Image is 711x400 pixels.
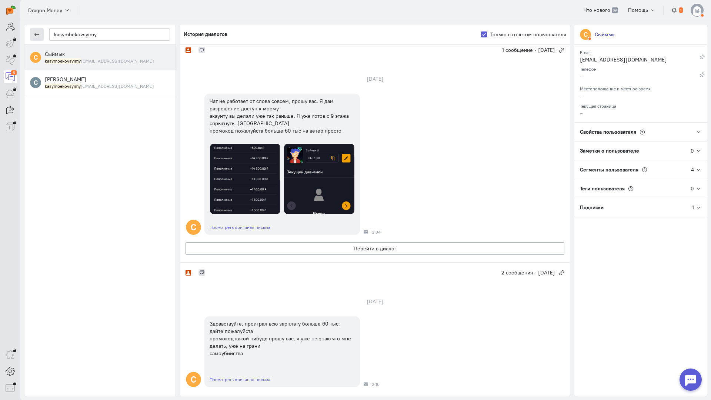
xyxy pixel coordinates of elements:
span: [DATE] [538,46,555,54]
a: Посмотреть оригинал письма [210,377,270,382]
span: Теги пользователя [580,185,625,192]
span: · [535,46,536,54]
small: Телефон [580,64,597,72]
div: 5 [11,70,17,75]
small: kasymbekovsyimyk01@gmail.com [45,83,154,89]
small: Email [580,48,591,55]
span: 39 [612,7,618,13]
input: Поиск по имени, почте, телефону [49,28,170,41]
span: Сыймык [45,51,65,57]
div: Сыймык [595,31,615,38]
a: Что нового 39 [580,4,622,16]
div: – [580,73,700,82]
button: 1 [667,4,687,16]
div: 1 [692,204,694,211]
button: Dragon Money [24,3,74,17]
span: 2 сообщения [501,269,533,276]
div: Местоположение и местное время [580,84,701,92]
mark: kasymbekovsyimy [45,83,81,89]
span: [DATE] [538,269,555,276]
h5: История диалогов [184,31,227,37]
div: Почта [364,382,368,386]
div: [DATE] [358,74,392,84]
div: 0 [691,185,694,192]
span: 3:34 [372,230,381,235]
span: – [580,92,583,99]
a: Посмотреть оригинал письма [210,224,270,230]
span: Сегменты пользователя [580,166,638,173]
mark: kasymbekovsyimy [45,58,81,64]
div: 4 [691,166,694,173]
text: С [191,374,196,384]
label: Только с ответом пользователя [490,31,566,38]
span: 1 [679,7,683,13]
text: С [191,221,196,232]
div: Почта [364,230,368,234]
span: · [535,269,536,276]
img: carrot-quest.svg [6,6,16,15]
div: Здравствуйте, проиграл всю зарплату больше 60 тыс, дайте пожалуйста промокод какой нибудь прошу в... [210,320,355,357]
span: Сыймык Касымбеков [45,76,86,83]
text: С [584,30,588,38]
small: kasymbekovsyimyk23@gmail.com [45,58,154,64]
img: default-v4.png [691,4,704,17]
div: Чат не работает от слова совсем, прошу вас. Я дам разрешение доступ к моему акаунту вы делали уже... [210,97,355,134]
span: 2:16 [372,382,380,387]
div: [EMAIL_ADDRESS][DOMAIN_NAME] [580,56,700,65]
span: Что нового [584,7,610,13]
text: С [34,53,38,61]
div: [DATE] [358,296,392,307]
span: Свойства пользователя [580,129,636,135]
span: – [580,110,583,116]
button: Перейти в диалог [186,242,564,255]
div: 0 [691,147,694,154]
span: Dragon Money [28,7,62,14]
a: 5 [4,70,17,83]
text: С [34,79,38,86]
span: 1 сообщение [502,46,533,54]
div: Текущая страница [580,101,701,109]
div: Подписки [574,198,692,217]
span: Помощь [628,7,648,13]
button: Помощь [624,4,660,16]
div: Заметки о пользователе [574,141,691,160]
